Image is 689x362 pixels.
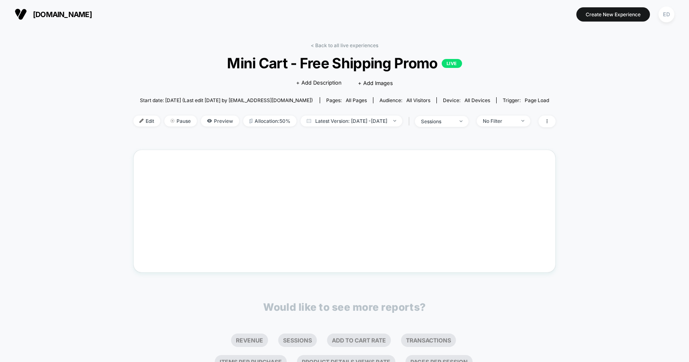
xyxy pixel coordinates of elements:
[656,6,677,23] button: ED
[170,119,174,123] img: end
[576,7,650,22] button: Create New Experience
[393,120,396,122] img: end
[406,116,415,127] span: |
[296,79,342,87] span: + Add Description
[326,97,367,103] div: Pages:
[442,59,462,68] p: LIVE
[307,119,311,123] img: calendar
[164,116,197,126] span: Pause
[133,116,160,126] span: Edit
[231,334,268,347] li: Revenue
[327,334,391,347] li: Add To Cart Rate
[503,97,549,103] div: Trigger:
[12,8,94,21] button: [DOMAIN_NAME]
[421,118,454,124] div: sessions
[483,118,515,124] div: No Filter
[525,97,549,103] span: Page Load
[460,120,462,122] img: end
[311,42,378,48] a: < Back to all live experiences
[243,116,297,126] span: Allocation: 50%
[249,119,253,123] img: rebalance
[521,120,524,122] img: end
[15,8,27,20] img: Visually logo
[201,116,239,126] span: Preview
[658,7,674,22] div: ED
[301,116,402,126] span: Latest Version: [DATE] - [DATE]
[33,10,92,19] span: [DOMAIN_NAME]
[346,97,367,103] span: all pages
[401,334,456,347] li: Transactions
[155,55,534,72] span: Mini Cart - Free Shipping Promo
[358,80,393,86] span: + Add Images
[436,97,496,103] span: Device:
[263,301,426,313] p: Would like to see more reports?
[278,334,317,347] li: Sessions
[379,97,430,103] div: Audience:
[406,97,430,103] span: All Visitors
[140,119,144,123] img: edit
[464,97,490,103] span: all devices
[140,97,313,103] span: Start date: [DATE] (Last edit [DATE] by [EMAIL_ADDRESS][DOMAIN_NAME])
